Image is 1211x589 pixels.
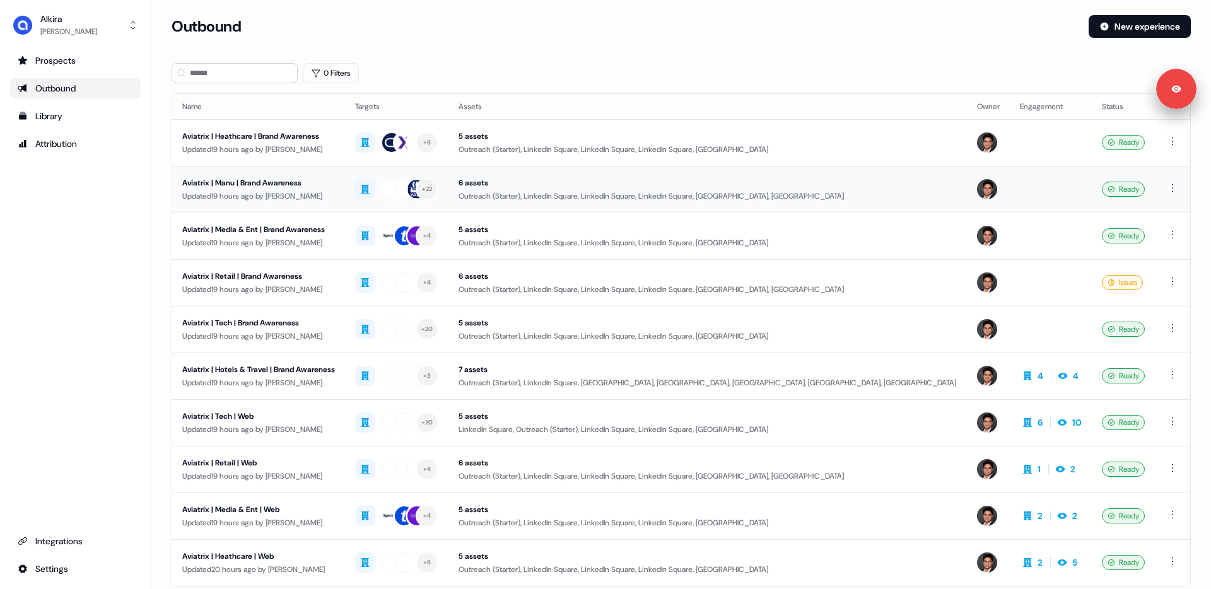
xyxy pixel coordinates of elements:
[1038,463,1041,475] div: 1
[459,550,957,563] div: 5 assets
[977,179,997,199] img: Hugh
[182,317,335,329] div: Aviatrix | Tech | Brand Awareness
[421,324,433,335] div: + 20
[1072,510,1077,522] div: 2
[182,470,335,482] div: Updated 19 hours ago by [PERSON_NAME]
[977,459,997,479] img: Hugh
[1038,370,1043,382] div: 4
[422,184,433,195] div: + 22
[182,330,335,342] div: Updated 19 hours ago by [PERSON_NAME]
[977,132,997,153] img: Hugh
[423,464,431,475] div: + 4
[18,54,133,67] div: Prospects
[1102,508,1145,523] div: Ready
[459,283,957,296] div: Outreach (Starter), LinkedIn Square, LinkedIn Square, LinkedIn Square, [GEOGRAPHIC_DATA], [GEOGRA...
[182,423,335,436] div: Updated 19 hours ago by [PERSON_NAME]
[459,270,957,283] div: 6 assets
[1102,555,1145,570] div: Ready
[1072,416,1082,429] div: 10
[459,130,957,143] div: 5 assets
[1102,228,1145,243] div: Ready
[182,236,335,249] div: Updated 19 hours ago by [PERSON_NAME]
[182,283,335,296] div: Updated 19 hours ago by [PERSON_NAME]
[10,50,141,71] a: Go to prospects
[421,417,433,428] div: + 20
[459,317,957,329] div: 5 assets
[459,236,957,249] div: Outreach (Starter), LinkedIn Square, LinkedIn Square, LinkedIn Square, [GEOGRAPHIC_DATA]
[10,559,141,579] a: Go to integrations
[977,366,997,386] img: Hugh
[977,226,997,246] img: Hugh
[172,94,345,119] th: Name
[1102,415,1145,430] div: Ready
[303,63,359,83] button: 0 Filters
[977,319,997,339] img: Hugh
[459,223,957,236] div: 5 assets
[1089,15,1191,38] button: New experience
[182,503,335,516] div: Aviatrix | Media & Ent | Web
[459,563,957,576] div: Outreach (Starter), LinkedIn Square, LinkedIn Square, LinkedIn Square, [GEOGRAPHIC_DATA]
[1038,416,1043,429] div: 6
[1070,463,1075,475] div: 2
[10,106,141,126] a: Go to templates
[1038,556,1043,569] div: 2
[1102,368,1145,383] div: Ready
[182,563,335,576] div: Updated 20 hours ago by [PERSON_NAME]
[423,557,431,568] div: + 6
[459,376,957,389] div: Outreach (Starter), LinkedIn Square, [GEOGRAPHIC_DATA], [GEOGRAPHIC_DATA], [GEOGRAPHIC_DATA], [GE...
[967,94,1010,119] th: Owner
[182,363,335,376] div: Aviatrix | Hotels & Travel | Brand Awareness
[459,190,957,202] div: Outreach (Starter), LinkedIn Square, LinkedIn Square, LinkedIn Square, [GEOGRAPHIC_DATA], [GEOGRA...
[1092,94,1155,119] th: Status
[182,177,335,189] div: Aviatrix | Manu | Brand Awareness
[1010,94,1092,119] th: Engagement
[423,277,431,288] div: + 4
[977,506,997,526] img: Hugh
[459,330,957,342] div: Outreach (Starter), LinkedIn Square, LinkedIn Square, LinkedIn Square, [GEOGRAPHIC_DATA]
[345,94,448,119] th: Targets
[18,82,133,95] div: Outbound
[10,78,141,98] a: Go to outbound experience
[459,410,957,423] div: 5 assets
[182,190,335,202] div: Updated 19 hours ago by [PERSON_NAME]
[18,110,133,122] div: Library
[459,177,957,189] div: 6 assets
[40,25,97,38] div: [PERSON_NAME]
[1102,322,1145,337] div: Ready
[172,17,241,36] h3: Outbound
[182,270,335,283] div: Aviatrix | Retail | Brand Awareness
[18,535,133,547] div: Integrations
[1102,135,1145,150] div: Ready
[459,363,957,376] div: 7 assets
[1038,510,1043,522] div: 2
[977,552,997,573] img: Hugh
[977,412,997,433] img: Hugh
[1072,556,1077,569] div: 5
[1102,275,1143,290] div: Issues
[423,230,431,242] div: + 4
[182,223,335,236] div: Aviatrix | Media & Ent | Brand Awareness
[182,410,335,423] div: Aviatrix | Tech | Web
[423,510,431,522] div: + 4
[10,10,141,40] button: Alkira[PERSON_NAME]
[459,470,957,482] div: Outreach (Starter), LinkedIn Square, LinkedIn Square, LinkedIn Square, [GEOGRAPHIC_DATA], [GEOGRA...
[448,94,967,119] th: Assets
[459,423,957,436] div: LinkedIn Square, Outreach (Starter), LinkedIn Square, LinkedIn Square, [GEOGRAPHIC_DATA]
[1102,182,1145,197] div: Ready
[1073,370,1079,382] div: 4
[459,516,957,529] div: Outreach (Starter), LinkedIn Square, LinkedIn Square, LinkedIn Square, [GEOGRAPHIC_DATA]
[423,370,431,382] div: + 3
[459,143,957,156] div: Outreach (Starter), LinkedIn Square, LinkedIn Square, LinkedIn Square, [GEOGRAPHIC_DATA]
[423,137,431,148] div: + 6
[10,531,141,551] a: Go to integrations
[182,457,335,469] div: Aviatrix | Retail | Web
[182,516,335,529] div: Updated 19 hours ago by [PERSON_NAME]
[40,13,97,25] div: Alkira
[182,143,335,156] div: Updated 19 hours ago by [PERSON_NAME]
[18,563,133,575] div: Settings
[1102,462,1145,477] div: Ready
[459,457,957,469] div: 6 assets
[182,376,335,389] div: Updated 19 hours ago by [PERSON_NAME]
[459,503,957,516] div: 5 assets
[977,272,997,293] img: Hugh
